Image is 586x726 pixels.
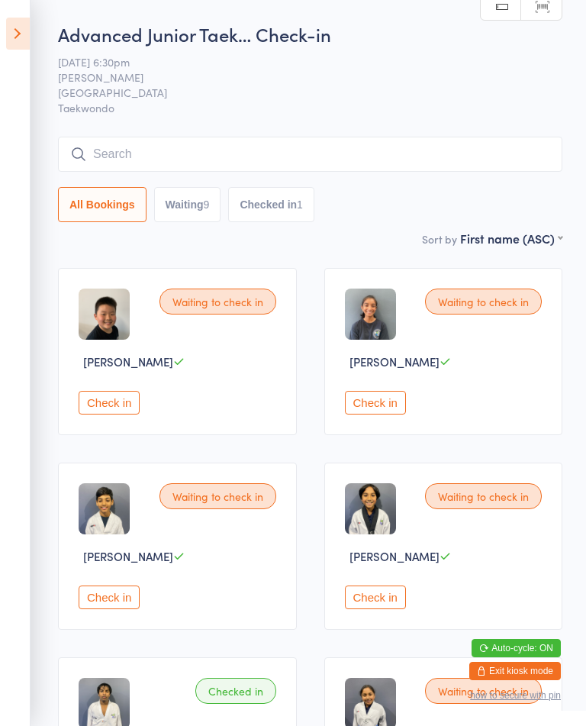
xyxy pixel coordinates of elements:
[58,85,539,100] span: [GEOGRAPHIC_DATA]
[345,289,396,340] img: image1740635827.png
[79,289,130,340] img: image1667973084.png
[425,289,542,315] div: Waiting to check in
[83,353,173,369] span: [PERSON_NAME]
[422,231,457,247] label: Sort by
[195,678,276,704] div: Checked in
[79,483,130,534] img: image1747039337.png
[58,100,562,115] span: Taekwondo
[349,548,439,564] span: [PERSON_NAME]
[58,69,539,85] span: [PERSON_NAME]
[154,187,221,222] button: Waiting9
[425,483,542,509] div: Waiting to check in
[349,353,439,369] span: [PERSON_NAME]
[83,548,173,564] span: [PERSON_NAME]
[79,391,140,415] button: Check in
[425,678,542,704] div: Waiting to check in
[58,137,562,172] input: Search
[472,639,561,657] button: Auto-cycle: ON
[58,54,539,69] span: [DATE] 6:30pm
[204,198,210,211] div: 9
[460,230,562,247] div: First name (ASC)
[58,21,562,47] h2: Advanced Junior Taek… Check-in
[159,289,276,315] div: Waiting to check in
[345,391,406,415] button: Check in
[297,198,303,211] div: 1
[470,690,561,701] button: how to secure with pin
[58,187,146,222] button: All Bookings
[79,586,140,609] button: Check in
[345,483,396,534] img: image1747039368.png
[228,187,314,222] button: Checked in1
[345,586,406,609] button: Check in
[469,662,561,680] button: Exit kiosk mode
[159,483,276,509] div: Waiting to check in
